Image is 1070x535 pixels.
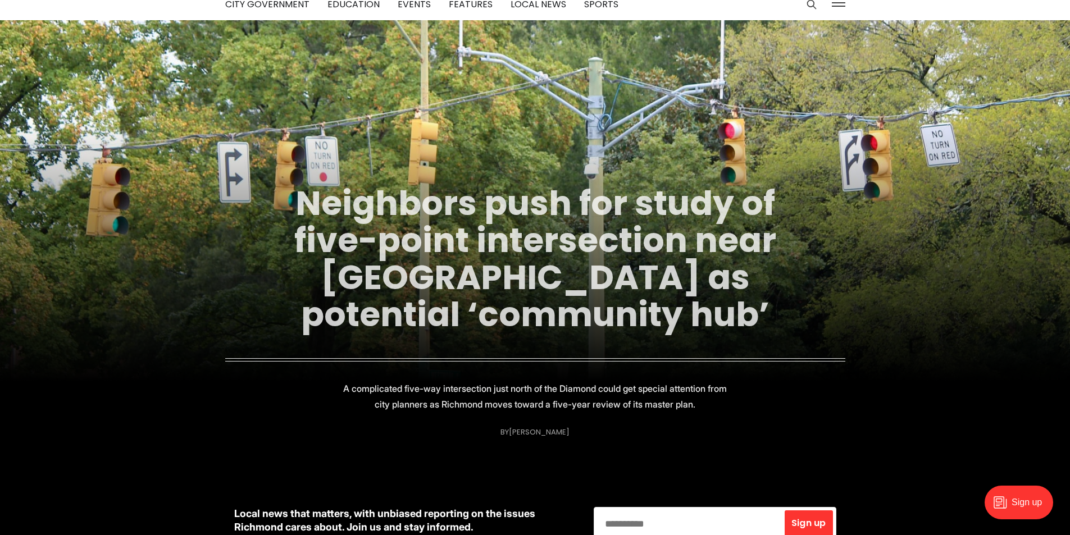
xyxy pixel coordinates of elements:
[335,381,735,412] p: A complicated five-way intersection just north of the Diamond could get special attention from ci...
[234,507,576,534] p: Local news that matters, with unbiased reporting on the issues Richmond cares about. Join us and ...
[294,180,776,338] a: Neighbors push for study of five-point intersection near [GEOGRAPHIC_DATA] as potential ‘communit...
[791,519,826,528] span: Sign up
[975,480,1070,535] iframe: portal-trigger
[509,427,570,437] a: [PERSON_NAME]
[500,428,570,436] div: By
